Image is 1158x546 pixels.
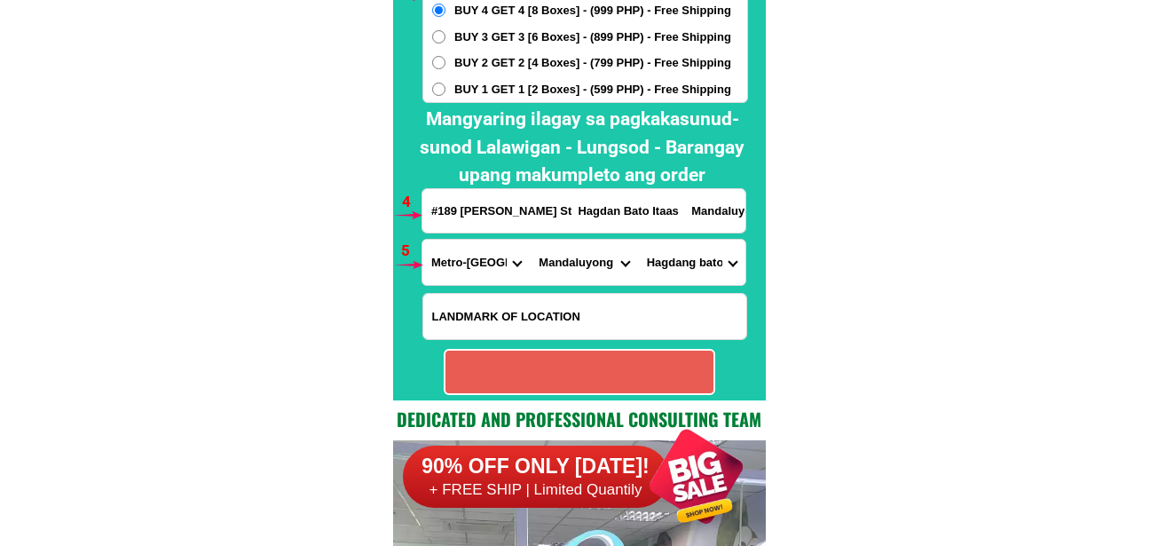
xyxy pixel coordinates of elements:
span: BUY 3 GET 3 [6 Boxes] - (899 PHP) - Free Shipping [454,28,731,46]
h2: Dedicated and professional consulting team [393,406,766,432]
span: BUY 1 GET 1 [2 Boxes] - (599 PHP) - Free Shipping [454,81,731,99]
span: BUY 4 GET 4 [8 Boxes] - (999 PHP) - Free Shipping [454,2,731,20]
select: Select province [422,240,530,285]
h6: 90% OFF ONLY [DATE]! [403,454,669,480]
input: BUY 2 GET 2 [4 Boxes] - (799 PHP) - Free Shipping [432,56,445,69]
select: Select commune [638,240,745,285]
input: BUY 4 GET 4 [8 Boxes] - (999 PHP) - Free Shipping [432,4,445,17]
input: BUY 3 GET 3 [6 Boxes] - (899 PHP) - Free Shipping [432,30,445,44]
h6: 5 [401,240,421,263]
h6: 4 [402,191,422,214]
input: Input LANDMARKOFLOCATION [423,294,746,339]
input: Input address [422,189,745,233]
h2: Mangyaring ilagay sa pagkakasunud-sunod Lalawigan - Lungsod - Barangay upang makumpleto ang order [407,106,757,190]
span: BUY 2 GET 2 [4 Boxes] - (799 PHP) - Free Shipping [454,54,731,72]
input: BUY 1 GET 1 [2 Boxes] - (599 PHP) - Free Shipping [432,83,445,96]
h6: + FREE SHIP | Limited Quantily [403,480,669,500]
select: Select district [530,240,637,285]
